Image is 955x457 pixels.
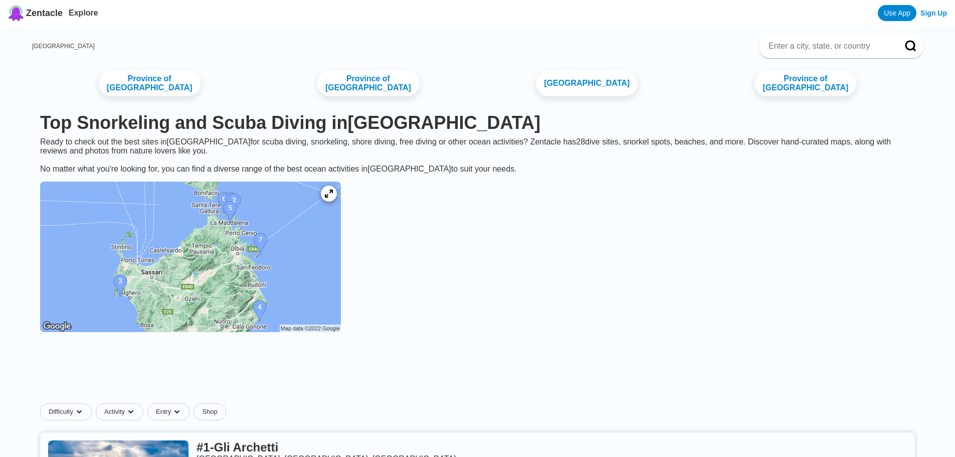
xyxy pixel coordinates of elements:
[173,408,181,416] img: dropdown caret
[768,41,891,51] input: Enter a city, state, or country
[156,408,171,416] span: Entry
[104,408,125,416] span: Activity
[99,70,201,96] a: Province of [GEOGRAPHIC_DATA]
[8,5,63,21] a: Zentacle logoZentacle
[8,5,24,21] img: Zentacle logo
[32,174,349,342] a: Sardinia dive site map
[32,137,923,174] div: Ready to check out the best sites in [GEOGRAPHIC_DATA] for scuba diving, snorkeling, shore diving...
[878,5,916,21] a: Use App
[147,403,194,420] button: Entrydropdown caret
[317,70,419,96] a: Province of [GEOGRAPHIC_DATA]
[754,70,856,96] a: Province of [GEOGRAPHIC_DATA]
[75,408,83,416] img: dropdown caret
[536,70,638,96] a: [GEOGRAPHIC_DATA]
[32,43,95,50] a: [GEOGRAPHIC_DATA]
[26,8,63,19] span: Zentacle
[69,9,98,17] a: Explore
[127,408,135,416] img: dropdown caret
[40,112,915,133] h1: Top Snorkeling and Scuba Diving in [GEOGRAPHIC_DATA]
[920,9,947,17] a: Sign Up
[49,408,73,416] span: Difficulty
[40,182,341,332] img: Sardinia dive site map
[40,403,96,420] button: Difficultydropdown caret
[96,403,147,420] button: Activitydropdown caret
[194,403,226,420] a: Shop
